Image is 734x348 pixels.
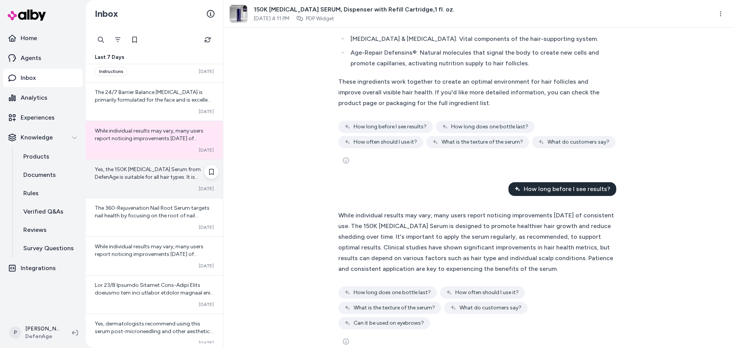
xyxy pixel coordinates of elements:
[3,128,83,147] button: Knowledge
[16,239,83,257] a: Survey Questions
[86,198,223,236] a: The 360-Rejuvenation Nail Root Serum targets nail health by focusing on the root of nail growth, ...
[199,301,214,308] span: [DATE]
[16,184,83,202] a: Rules
[95,53,124,61] span: Last 7 Days
[5,320,66,345] button: P[PERSON_NAME]DefenAge
[199,186,214,192] span: [DATE]
[254,15,289,23] span: [DATE] 4:11 PM
[547,138,609,146] span: What do customers say?
[25,333,60,340] span: DefenAge
[21,73,36,83] p: Inbox
[86,121,223,159] a: While individual results may vary, many users report noticing improvements [DATE] of consistent u...
[442,138,523,146] span: What is the texture of the serum?
[354,304,435,312] span: What is the texture of the serum?
[8,10,46,21] img: alby Logo
[354,289,431,296] span: How long does one bottle last?
[21,113,55,122] p: Experiences
[354,123,427,131] span: How long before I see results?
[21,53,41,63] p: Agents
[338,153,354,168] button: See more
[3,69,83,87] a: Inbox
[348,47,612,69] li: Age-Repair Defensins®: Natural molecules that signal the body to create new cells and promote cap...
[199,263,214,269] span: [DATE]
[23,244,74,253] p: Survey Questions
[23,207,63,216] p: Verified Q&As
[451,123,528,131] span: How long does one bottle last?
[199,68,214,74] span: [DATE]
[110,32,125,47] button: Filter
[3,29,83,47] a: Home
[9,327,21,339] span: P
[21,34,37,43] p: Home
[95,128,213,226] span: While individual results may vary, many users report noticing improvements [DATE] of consistent u...
[230,5,247,23] img: pack-of-2-hair-serum-30-ml-solo_1.jpg
[16,221,83,239] a: Reviews
[200,32,215,47] button: Refresh
[25,325,60,333] p: [PERSON_NAME]
[3,259,83,277] a: Integrations
[23,189,39,198] p: Rules
[86,236,223,275] a: While individual results may vary, many users report noticing improvements [DATE] of consistent u...
[86,275,223,314] a: Lor 23/8 Ipsumdo Sitamet Cons-Adipi Elits doeiusmo tem inci utlabor etdolor magnaal eni adminimve...
[95,67,127,76] div: instructions
[86,159,223,198] a: Yes, the 150K [MEDICAL_DATA] Serum from DefenAge is suitable for all hair types. It is formulated...
[21,93,47,102] p: Analytics
[455,289,519,296] span: How often should I use it?
[23,225,47,235] p: Reviews
[199,340,214,346] span: [DATE]
[524,185,610,194] span: How long before I see results?
[21,133,53,142] p: Knowledge
[354,138,417,146] span: How often should I use it?
[23,152,49,161] p: Products
[86,82,223,121] a: The 24/7 Barrier Balance [MEDICAL_DATA] is primarily formulated for the face and is excellent for...
[254,5,455,14] span: 150K [MEDICAL_DATA] SERUM, Dispenser with Refill Cartridge,1 fl. oz.
[199,224,214,230] span: [DATE]
[460,304,521,312] span: What do customers say?
[348,34,612,44] li: [MEDICAL_DATA] & [MEDICAL_DATA]: Vital components of the hair-supporting system.
[338,76,612,108] div: These ingredients work together to create an optimal environment for hair follicles and improve o...
[21,264,56,273] p: Integrations
[3,89,83,107] a: Analytics
[292,15,294,23] span: ·
[306,15,334,23] a: PDP Widget
[95,89,213,195] span: The 24/7 Barrier Balance [MEDICAL_DATA] is primarily formulated for the face and is excellent for...
[3,108,83,127] a: Experiences
[199,108,214,115] span: [DATE]
[16,202,83,221] a: Verified Q&As
[354,319,424,327] span: Can it be used on eyebrows?
[23,170,56,180] p: Documents
[3,49,83,67] a: Agents
[95,243,213,342] span: While individual results may vary, many users report noticing improvements [DATE] of consistent u...
[338,212,614,272] span: While individual results may vary, many users report noticing improvements [DATE] of consistent u...
[16,147,83,166] a: Products
[95,8,118,19] h2: Inbox
[95,166,213,234] span: Yes, the 150K [MEDICAL_DATA] Serum from DefenAge is suitable for all hair types. It is formulated...
[16,166,83,184] a: Documents
[199,147,214,153] span: [DATE]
